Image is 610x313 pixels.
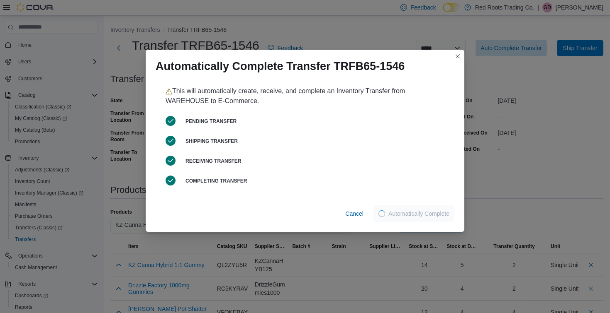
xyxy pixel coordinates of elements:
button: Closes this modal window [453,51,463,61]
span: Automatically Complete [388,209,449,218]
h6: Completing Transfer [185,178,444,184]
button: LoadingAutomatically Complete [373,205,454,222]
h6: Shipping Transfer [185,138,444,144]
span: Loading [378,210,385,217]
h1: Automatically Complete Transfer TRFB65-1546 [156,60,405,73]
span: Cancel [345,209,364,218]
button: Cancel [342,205,367,222]
p: This will automatically create, receive, and complete an Inventory Transfer from WAREHOUSE to E-C... [166,86,444,106]
h6: Receiving Transfer [185,158,444,164]
h6: Pending Transfer [185,118,444,125]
